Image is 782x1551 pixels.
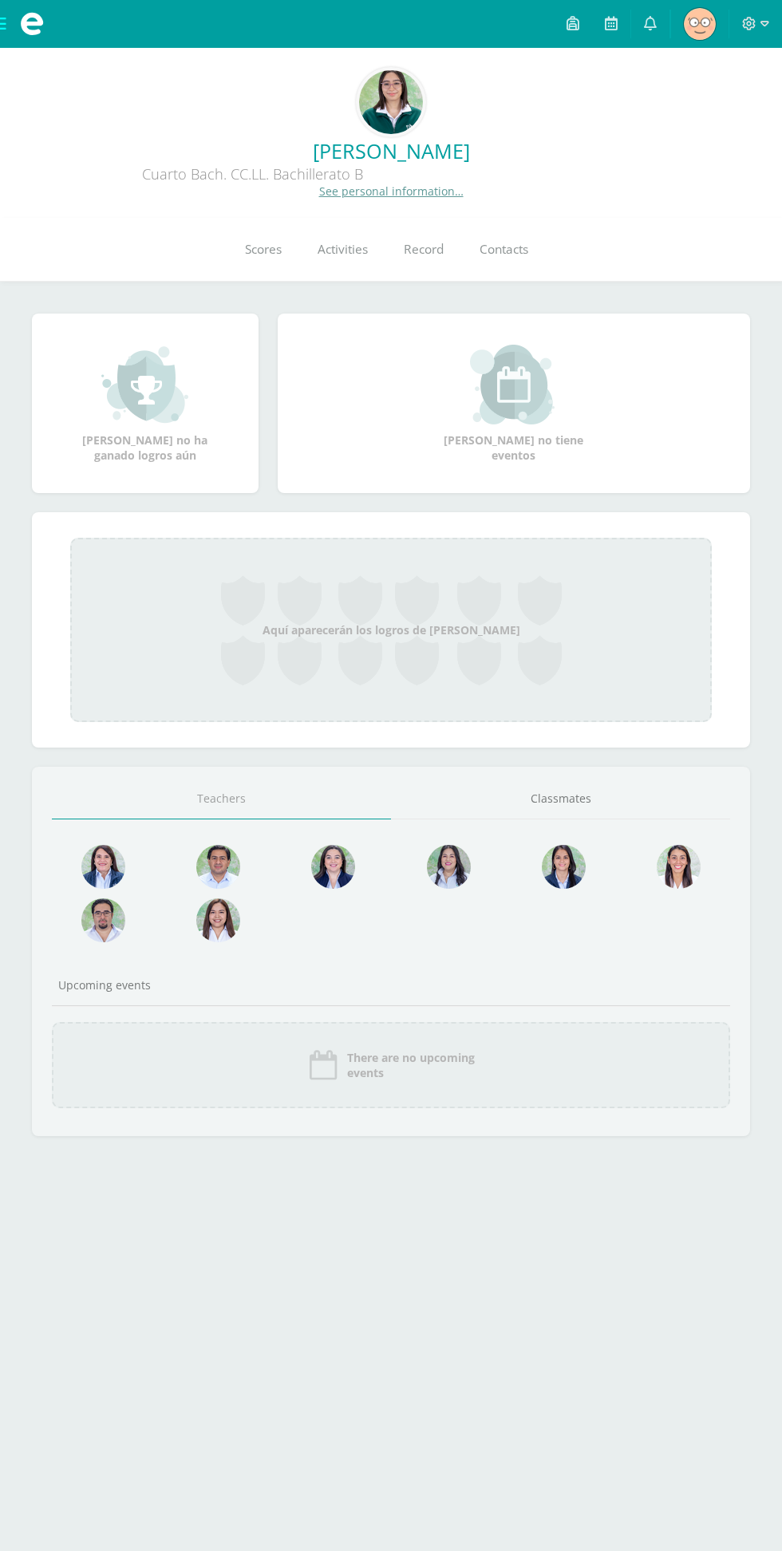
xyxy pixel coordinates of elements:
img: d4e0c534ae446c0d00535d3bb96704e9.png [542,845,586,889]
img: event_icon.png [307,1049,339,1081]
a: Contacts [461,218,546,282]
img: 1934cc27df4ca65fd091d7882280e9dd.png [427,845,471,889]
div: Aquí aparecerán los logros de [PERSON_NAME] [70,538,712,722]
a: Activities [299,218,385,282]
span: There are no upcoming events [347,1050,475,1080]
a: Record [385,218,461,282]
img: d9c7b72a65e1800de1590e9465332ea1.png [684,8,716,40]
img: 4477f7ca9110c21fc6bc39c35d56baaa.png [81,845,125,889]
img: 1e7bfa517bf798cc96a9d855bf172288.png [196,845,240,889]
img: d7e1be39c7a5a7a89cfb5608a6c66141.png [81,898,125,942]
img: 38d188cc98c34aa903096de2d1c9671e.png [657,845,701,889]
div: [PERSON_NAME] no ha ganado logros aún [65,345,225,463]
img: eee7de395d5f957ef3287940225da6c4.png [359,70,423,134]
span: Record [404,241,444,258]
img: 1be4a43e63524e8157c558615cd4c825.png [196,898,240,942]
span: Activities [318,241,368,258]
div: Cuarto Bach. CC.LL. Bachillerato B [13,164,492,184]
a: Scores [227,218,299,282]
a: Teachers [52,779,391,819]
img: 468d0cd9ecfcbce804e3ccd48d13f1ad.png [311,845,355,889]
img: event_small.png [470,345,557,424]
span: Scores [245,241,282,258]
div: [PERSON_NAME] no tiene eventos [434,345,594,463]
a: [PERSON_NAME] [13,137,769,164]
img: achievement_small.png [101,345,188,424]
a: Classmates [391,779,730,819]
a: See personal information… [319,184,464,199]
div: Upcoming events [52,977,730,993]
span: Contacts [480,241,528,258]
